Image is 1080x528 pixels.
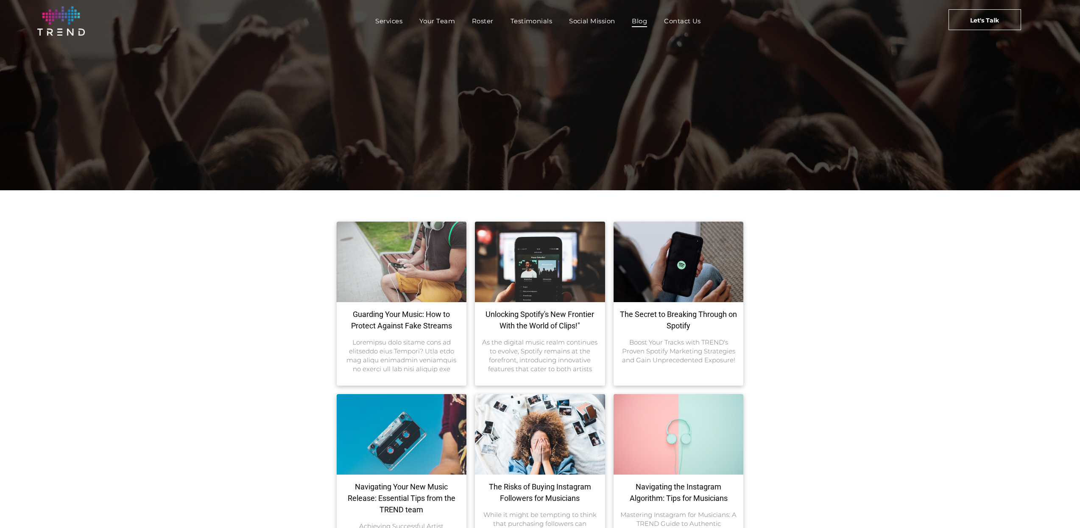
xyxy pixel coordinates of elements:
a: The Secret to Breaking Through on Spotify [620,308,737,331]
a: Navigating Your New Music Release: Essential Tips from the TREND team [343,481,460,515]
a: The Risks of Buying Instagram Followers for Musicians [481,481,599,504]
a: Unlocking Spotify's New Frontier With the World of Clips!" [481,308,599,331]
a: Guarding Your Music: How to Protect Against Fake Streams [343,308,460,331]
span: Let's Talk [970,10,999,31]
img: logo [37,6,85,36]
a: Roster [463,15,502,27]
a: Your Team [411,15,463,27]
a: Navigating the Instagram Algorithm: Tips for Musicians [620,481,737,504]
a: Services [367,15,411,27]
a: Contact Us [656,15,709,27]
div: As the digital music realm continues to evolve, Spotify remains at the forefront, introducing inn... [481,338,599,373]
a: TREND's team tells you why you should not be tempted to buy fake followers [475,394,605,475]
a: Let's Talk [949,9,1021,30]
div: Boost Your Tracks with TREND's Proven Spotify Marketing Strategies and Gain Unprecedented Exposure! [620,338,737,364]
iframe: Chat Widget [1038,487,1080,528]
div: Loremipsu dolo sitame cons ad elitseddo eius Tempori? Utla etdo mag aliqu enimadmin veniamquis no... [343,338,460,373]
a: Social Mission [561,15,623,27]
a: Testimonials [502,15,561,27]
a: Blog [623,15,656,27]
